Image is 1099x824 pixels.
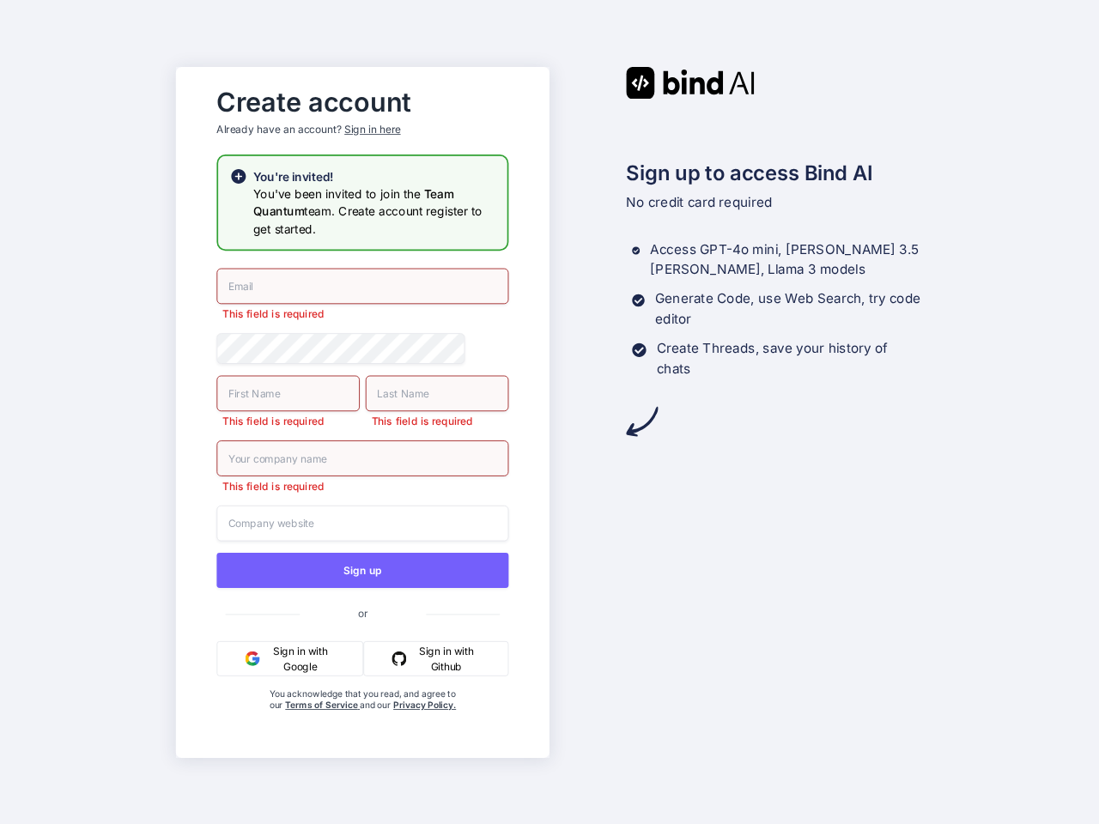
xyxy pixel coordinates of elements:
p: Create Threads, save your history of chats [657,338,923,379]
button: Sign in with Google [216,640,363,676]
h2: You're invited! [253,167,495,185]
button: Sign in with Github [364,640,509,676]
img: Bind AI logo [626,67,755,99]
p: Generate Code, use Web Search, try code editor [655,288,923,330]
div: Sign in here [344,122,400,136]
input: Email [216,268,508,304]
p: This field is required [216,479,508,494]
span: Team Quantum [253,186,454,218]
p: No credit card required [626,192,923,213]
span: or [300,595,426,631]
input: Last Name [366,375,509,411]
img: google [246,651,260,665]
button: Sign up [216,552,508,587]
p: This field is required [216,414,360,428]
a: Privacy Policy. [393,699,456,710]
h3: You've been invited to join the team. Create account register to get started. [253,185,495,237]
a: Terms of Service [285,699,360,710]
p: This field is required [366,414,509,428]
p: This field is required [216,306,508,321]
h2: Sign up to access Bind AI [626,157,923,188]
h2: Create account [216,90,508,113]
p: Access GPT-4o mini, [PERSON_NAME] 3.5 [PERSON_NAME], Llama 3 models [650,239,923,280]
p: Already have an account? [216,122,508,136]
div: You acknowledge that you read, and agree to our and our [265,688,460,746]
img: arrow [626,405,658,437]
input: Your company name [216,440,508,476]
input: First Name [216,375,360,411]
img: github [392,651,407,665]
input: Company website [216,505,508,541]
